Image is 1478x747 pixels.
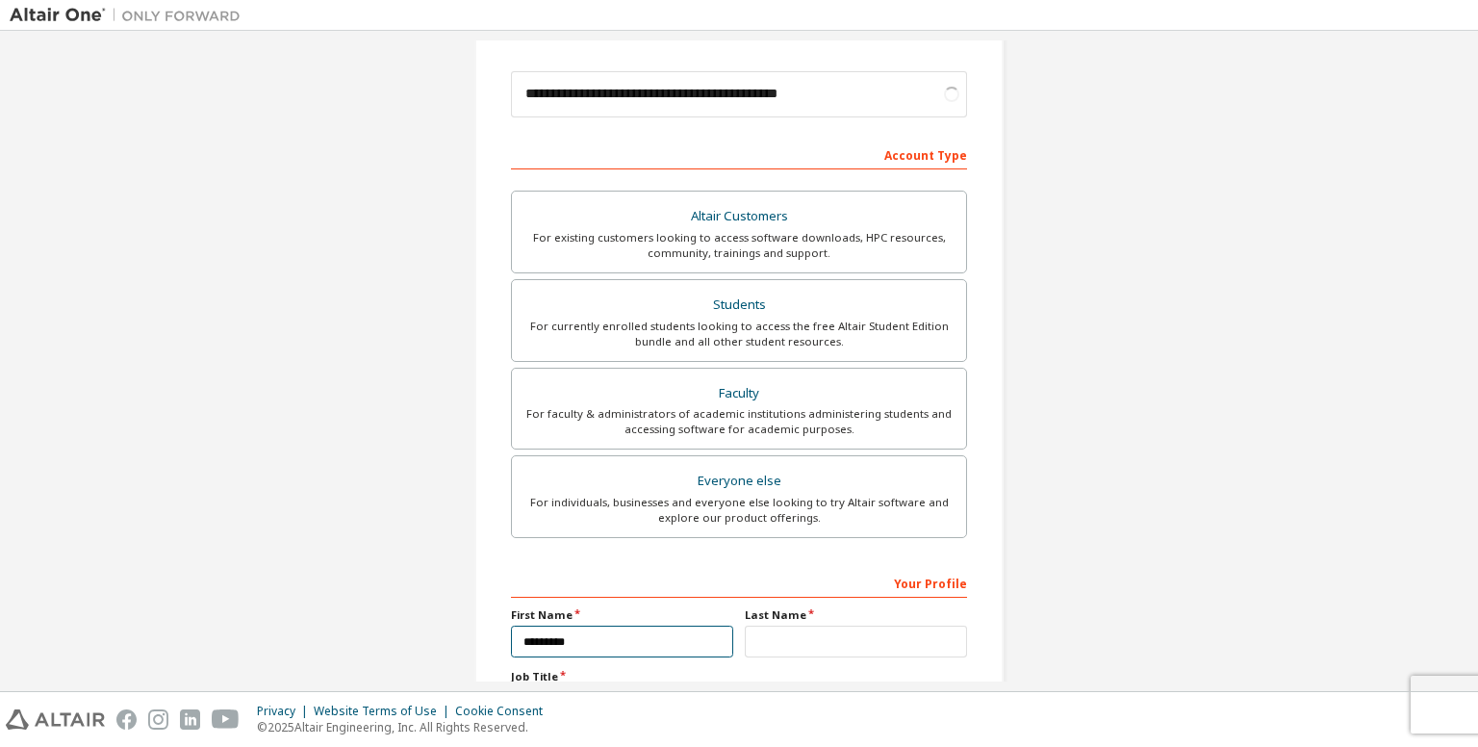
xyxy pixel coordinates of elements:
[212,709,240,730] img: youtube.svg
[511,669,967,684] label: Job Title
[523,406,955,437] div: For faculty & administrators of academic institutions administering students and accessing softwa...
[745,607,967,623] label: Last Name
[511,139,967,169] div: Account Type
[511,607,733,623] label: First Name
[148,709,168,730] img: instagram.svg
[523,319,955,349] div: For currently enrolled students looking to access the free Altair Student Edition bundle and all ...
[10,6,250,25] img: Altair One
[314,704,455,719] div: Website Terms of Use
[523,292,955,319] div: Students
[523,203,955,230] div: Altair Customers
[257,704,314,719] div: Privacy
[180,709,200,730] img: linkedin.svg
[511,567,967,598] div: Your Profile
[257,719,554,735] p: © 2025 Altair Engineering, Inc. All Rights Reserved.
[6,709,105,730] img: altair_logo.svg
[523,380,955,407] div: Faculty
[523,495,955,526] div: For individuals, businesses and everyone else looking to try Altair software and explore our prod...
[523,468,955,495] div: Everyone else
[455,704,554,719] div: Cookie Consent
[523,230,955,261] div: For existing customers looking to access software downloads, HPC resources, community, trainings ...
[116,709,137,730] img: facebook.svg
